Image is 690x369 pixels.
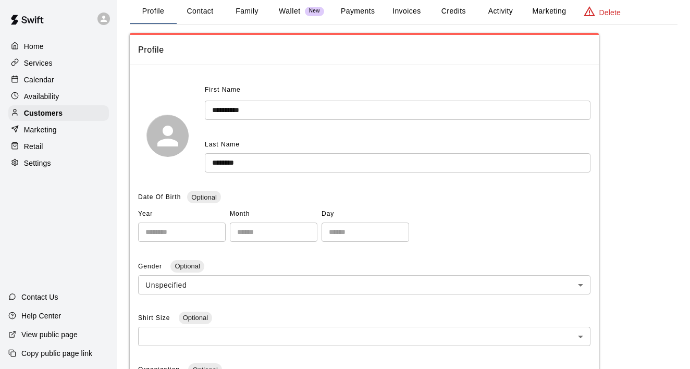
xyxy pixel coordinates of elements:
[138,263,164,270] span: Gender
[205,82,241,99] span: First Name
[8,105,109,121] a: Customers
[322,206,409,223] span: Day
[170,262,204,270] span: Optional
[138,43,590,57] span: Profile
[24,75,54,85] p: Calendar
[21,292,58,302] p: Contact Us
[24,125,57,135] p: Marketing
[24,41,44,52] p: Home
[205,141,240,148] span: Last Name
[599,7,621,18] p: Delete
[24,141,43,152] p: Retail
[279,6,301,17] p: Wallet
[21,348,92,359] p: Copy public page link
[24,108,63,118] p: Customers
[8,139,109,154] a: Retail
[24,158,51,168] p: Settings
[230,206,317,223] span: Month
[305,8,324,15] span: New
[187,193,220,201] span: Optional
[21,329,78,340] p: View public page
[138,193,181,201] span: Date Of Birth
[8,122,109,138] a: Marketing
[8,89,109,104] a: Availability
[24,58,53,68] p: Services
[138,314,173,322] span: Shirt Size
[138,275,590,294] div: Unspecified
[8,55,109,71] a: Services
[8,39,109,54] a: Home
[8,72,109,88] a: Calendar
[138,206,226,223] span: Year
[179,314,212,322] span: Optional
[24,91,59,102] p: Availability
[8,155,109,171] a: Settings
[21,311,61,321] p: Help Center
